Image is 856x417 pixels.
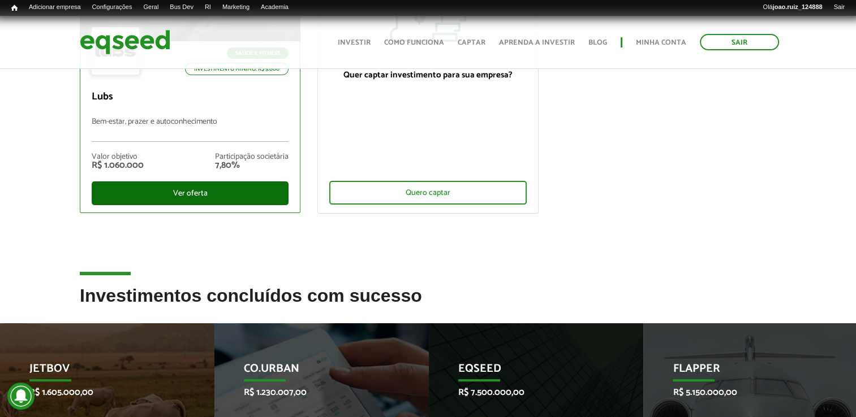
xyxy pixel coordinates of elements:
[92,91,289,103] p: Lubs
[757,3,828,12] a: Olájoao.ruiz_124888
[384,39,444,46] a: Como funciona
[92,161,144,170] div: R$ 1.060.000
[458,39,485,46] a: Captar
[338,39,371,46] a: Investir
[11,4,18,12] span: Início
[255,3,294,12] a: Academia
[29,387,167,398] p: R$ 1.605.000,00
[588,39,607,46] a: Blog
[199,3,217,12] a: RI
[458,387,596,398] p: R$ 7.500.000,00
[92,181,289,205] div: Ver oferta
[137,3,164,12] a: Geral
[164,3,199,12] a: Bus Dev
[29,362,167,381] p: JetBov
[499,39,575,46] a: Aprenda a investir
[244,362,382,381] p: Co.Urban
[244,387,382,398] p: R$ 1.230.007,00
[6,3,23,14] a: Início
[828,3,850,12] a: Sair
[458,362,596,381] p: EqSeed
[92,153,144,161] div: Valor objetivo
[92,118,289,142] p: Bem-estar, prazer e autoconhecimento
[87,3,138,12] a: Configurações
[80,27,170,57] img: EqSeed
[700,34,779,50] a: Sair
[673,387,811,398] p: R$ 5.150.000,00
[80,286,776,323] h2: Investimentos concluídos com sucesso
[329,70,526,80] p: Quer captar investimento para sua empresa?
[636,39,686,46] a: Minha conta
[773,3,823,10] strong: joao.ruiz_124888
[329,181,526,205] div: Quero captar
[217,3,255,12] a: Marketing
[23,3,87,12] a: Adicionar empresa
[673,362,811,381] p: Flapper
[215,161,289,170] div: 7,80%
[185,63,289,75] p: Investimento mínimo: R$ 5.000
[215,153,289,161] div: Participação societária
